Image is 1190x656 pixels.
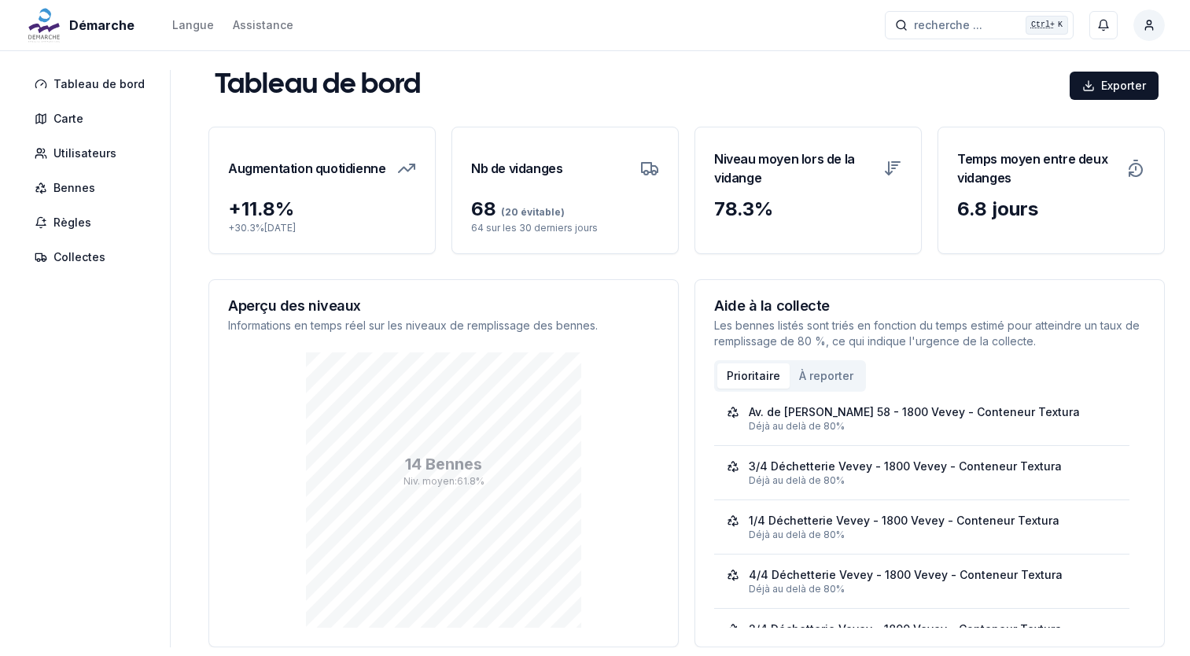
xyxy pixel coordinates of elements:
[749,567,1063,583] div: 4/4 Déchetterie Vevey - 1800 Vevey - Conteneur Textura
[471,146,562,190] h3: Nb de vidanges
[53,249,105,265] span: Collectes
[790,363,863,389] button: À reporter
[749,583,1117,595] div: Déjà au delà de 80%
[215,70,421,101] h1: Tableau de bord
[25,105,160,133] a: Carte
[25,208,160,237] a: Règles
[25,6,63,44] img: Démarche Logo
[228,197,416,222] div: + 11.8 %
[727,404,1117,433] a: Av. de [PERSON_NAME] 58 - 1800 Vevey - Conteneur TexturaDéjà au delà de 80%
[25,139,160,168] a: Utilisateurs
[714,197,902,222] div: 78.3 %
[471,222,659,234] p: 64 sur les 30 derniers jours
[228,146,385,190] h3: Augmentation quotidienne
[228,318,659,334] p: Informations en temps réel sur les niveaux de remplissage des bennes.
[714,146,874,190] h3: Niveau moyen lors de la vidange
[228,222,416,234] p: + 30.3 % [DATE]
[885,11,1074,39] button: recherche ...Ctrl+K
[1070,72,1159,100] button: Exporter
[727,621,1117,650] a: 2/4 Déchetterie Vevey - 1800 Vevey - Conteneur Textura
[25,174,160,202] a: Bennes
[957,197,1145,222] div: 6.8 jours
[727,459,1117,487] a: 3/4 Déchetterie Vevey - 1800 Vevey - Conteneur TexturaDéjà au delà de 80%
[714,318,1145,349] p: Les bennes listés sont triés en fonction du temps estimé pour atteindre un taux de remplissage de...
[233,16,293,35] a: Assistance
[53,76,145,92] span: Tableau de bord
[749,513,1059,529] div: 1/4 Déchetterie Vevey - 1800 Vevey - Conteneur Textura
[53,146,116,161] span: Utilisateurs
[727,567,1117,595] a: 4/4 Déchetterie Vevey - 1800 Vevey - Conteneur TexturaDéjà au delà de 80%
[914,17,982,33] span: recherche ...
[471,197,659,222] div: 68
[53,111,83,127] span: Carte
[496,206,565,218] span: (20 évitable)
[172,17,214,33] div: Langue
[749,459,1062,474] div: 3/4 Déchetterie Vevey - 1800 Vevey - Conteneur Textura
[53,215,91,230] span: Règles
[25,243,160,271] a: Collectes
[727,513,1117,541] a: 1/4 Déchetterie Vevey - 1800 Vevey - Conteneur TexturaDéjà au delà de 80%
[714,299,1145,313] h3: Aide à la collecte
[749,474,1117,487] div: Déjà au delà de 80%
[717,363,790,389] button: Prioritaire
[749,420,1117,433] div: Déjà au delà de 80%
[228,299,659,313] h3: Aperçu des niveaux
[25,16,141,35] a: Démarche
[25,70,160,98] a: Tableau de bord
[69,16,134,35] span: Démarche
[749,529,1117,541] div: Déjà au delà de 80%
[749,404,1080,420] div: Av. de [PERSON_NAME] 58 - 1800 Vevey - Conteneur Textura
[749,621,1062,637] div: 2/4 Déchetterie Vevey - 1800 Vevey - Conteneur Textura
[172,16,214,35] button: Langue
[957,146,1117,190] h3: Temps moyen entre deux vidanges
[53,180,95,196] span: Bennes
